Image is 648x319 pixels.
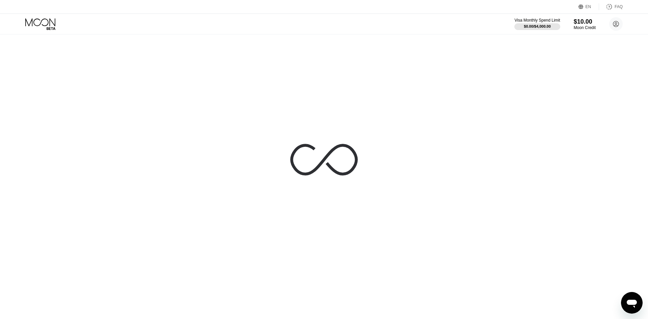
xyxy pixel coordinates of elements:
div: FAQ [615,4,623,9]
div: EN [586,4,591,9]
iframe: Nút để khởi chạy cửa sổ nhắn tin [621,292,643,314]
div: EN [578,3,599,10]
div: $10.00 [574,18,596,25]
div: $0.00 / $4,000.00 [524,24,551,28]
div: $10.00Moon Credit [574,18,596,30]
div: Visa Monthly Spend Limit [514,18,560,23]
div: FAQ [599,3,623,10]
div: Moon Credit [574,25,596,30]
div: Visa Monthly Spend Limit$0.00/$4,000.00 [514,18,560,30]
